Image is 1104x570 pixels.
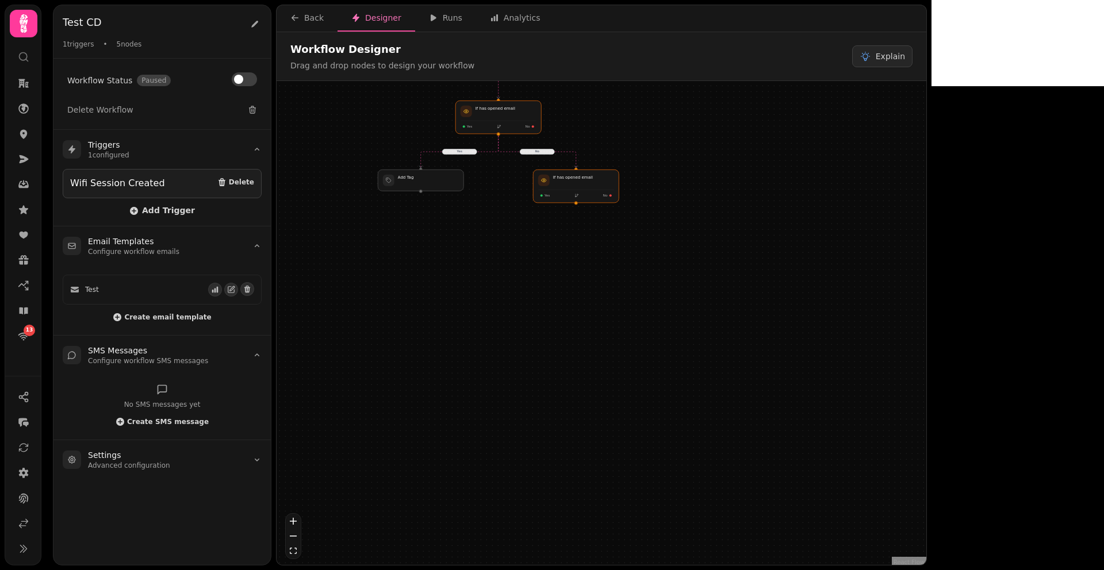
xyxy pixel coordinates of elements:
div: Runs [429,12,462,24]
span: Create email template [124,314,211,321]
div: React Flow controls [285,513,301,559]
button: Create SMS message [116,416,209,427]
button: Delete [217,176,254,188]
p: Configure workflow SMS messages [88,356,208,365]
g: Edge from 0197f8fa-bb79-739d-97cd-32db84b5a9cf to 0197f8fc-cade-71ee-aebf-607b139c0396 [499,136,576,168]
span: Test [85,285,99,294]
summary: SettingsAdvanced configuration [53,440,271,479]
button: zoom out [286,529,301,544]
span: Workflow Status [67,75,132,86]
summary: Email TemplatesConfigure workflow emails [53,226,271,265]
text: No [535,149,539,153]
button: fit view [286,544,301,559]
button: Delete email template [240,282,254,296]
h3: Triggers [88,139,129,151]
div: Analytics [490,12,540,24]
p: Drag and drop nodes to design your workflow [290,60,474,71]
p: 1 configured [88,151,129,160]
button: Runs [415,5,476,32]
h2: Workflow Designer [290,41,474,57]
div: Designer [351,12,401,24]
h2: Test CD [63,14,241,30]
button: Explain [852,45,913,67]
button: Analytics [476,5,554,32]
button: Delete Workflow [63,99,262,120]
span: 1 triggers [63,40,94,49]
p: Configure workflow emails [88,247,179,256]
span: Add Trigger [129,206,195,215]
text: Yes [456,149,462,153]
div: If has opened emailYesNo [533,170,619,203]
g: Edge from 0197f8fa-bb79-739d-97cd-32db84b5a9cf to 0197f8fb-39cd-7274-9077-8d6c8df0238e [421,136,499,168]
div: If has opened emailYesNo [455,101,542,134]
button: Edit workflow [248,14,262,33]
span: Explain [876,51,905,62]
span: Delete Workflow [67,104,133,115]
div: Back [290,12,324,24]
span: Create SMS message [127,418,209,425]
div: Wifi Session Created [70,176,165,190]
span: Delete [229,179,254,186]
button: Designer [338,5,415,32]
span: 5 nodes [117,40,142,49]
button: View email events [208,283,222,296]
div: Add Tag [378,170,464,191]
button: Edit email template [224,283,238,296]
a: 13 [12,325,35,348]
h3: Email Templates [88,236,179,247]
a: React Flow attribution [894,559,925,565]
span: 13 [26,326,33,334]
button: zoom in [286,514,301,529]
h3: Settings [88,449,170,461]
span: Paused [137,75,171,86]
p: No SMS messages yet [63,400,262,409]
h3: SMS Messages [88,345,208,356]
button: Create email template [113,311,211,323]
button: Add Trigger [129,205,195,217]
summary: Triggers1configured [53,130,271,169]
p: Advanced configuration [88,461,170,470]
span: • [103,40,107,49]
summary: SMS MessagesConfigure workflow SMS messages [53,336,271,375]
button: Back [277,5,338,32]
